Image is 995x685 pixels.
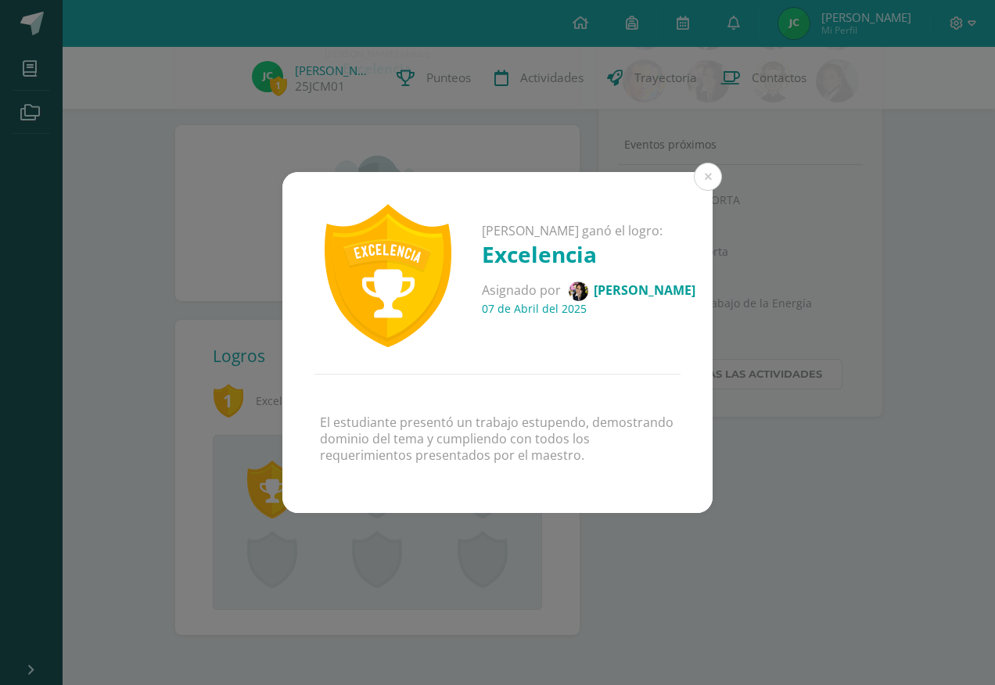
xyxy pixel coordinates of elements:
[482,282,695,301] p: Asignado por
[482,301,695,316] h4: 07 de Abril del 2025
[569,282,588,301] img: bd3bddbc153d07364ee75af8a40d9d80.png
[482,239,695,269] h1: Excelencia
[482,223,695,239] p: [PERSON_NAME] ganó el logro:
[694,163,722,191] button: Close (Esc)
[594,282,695,299] span: [PERSON_NAME]
[320,414,675,463] p: El estudiante presentó un trabajo estupendo, demostrando dominio del tema y cumpliendo con todos ...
